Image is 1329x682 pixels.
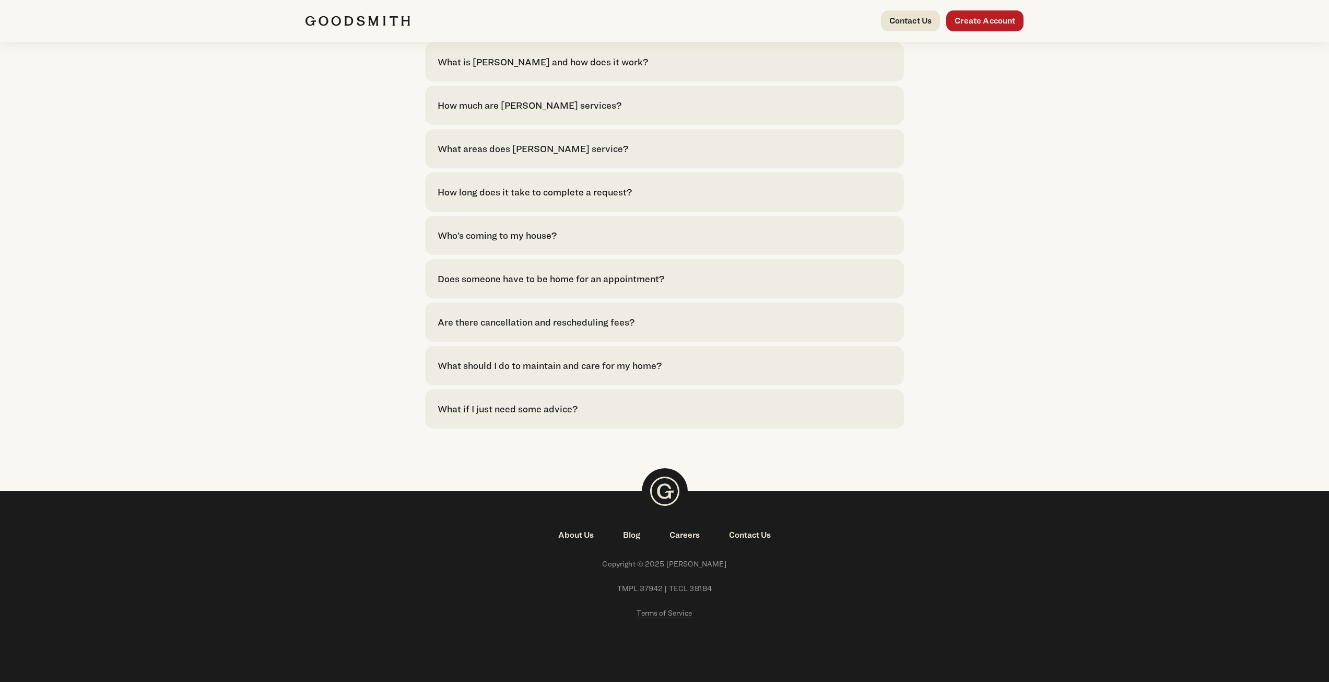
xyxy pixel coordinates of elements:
[438,142,628,156] div: What areas does [PERSON_NAME] service?
[438,359,662,373] div: What should I do to maintain and care for my home?
[438,55,648,69] div: What is [PERSON_NAME] and how does it work?
[637,608,692,617] span: Terms of Service
[438,272,664,286] div: Does someone have to be home for an appointment?
[608,529,655,541] a: Blog
[305,558,1024,570] span: Copyright © 2025 [PERSON_NAME]
[655,529,714,541] a: Careers
[305,16,410,26] img: Goodsmith
[305,583,1024,595] span: TMPL 37942 | TECL 38184
[544,529,608,541] a: About Us
[438,185,632,199] div: How long does it take to complete a request?
[881,10,940,31] a: Contact Us
[438,98,621,112] div: How much are [PERSON_NAME] services?
[438,228,557,242] div: Who’s coming to my house?
[714,529,785,541] a: Contact Us
[946,10,1024,31] a: Create Account
[637,607,692,619] a: Terms of Service
[438,315,634,329] div: Are there cancellation and rescheduling fees?
[438,402,578,416] div: What if I just need some advice?
[642,468,688,514] img: Goodsmith Logo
